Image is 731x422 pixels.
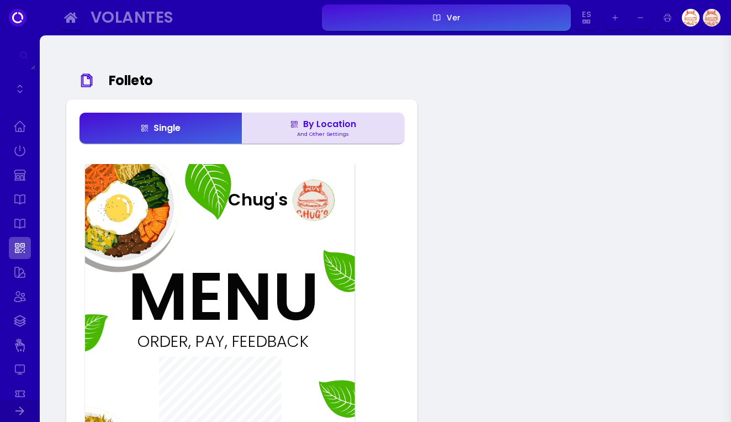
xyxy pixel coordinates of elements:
img: images%2F-O9s0k2mv4lR4xznE8UJ-marcelas70%2F32515leaf.png [309,234,387,309]
div: Volantes [91,11,308,24]
button: Ver [322,4,571,31]
div: Ver [441,14,460,22]
button: By LocationAnd Other Settings [242,113,405,144]
button: Volantes [86,6,319,30]
div: Chug's [185,191,287,208]
img: images%2F0ZzPUrtNd4KdtgMEIwYl-chugs%2F326003cbcf279-ad5a-4633-b7d9-bc821d963128.jpg [293,180,334,220]
button: Single [80,113,242,144]
img: Image [703,9,721,27]
div: Single [140,124,181,133]
img: images%2F-O9s0k2mv4lR4xznE8UJ-marcelas70%2F32515leaf.png [52,303,116,367]
img: Image [682,9,700,27]
div: And Other Settings [293,131,353,137]
div: MENU [128,263,264,330]
div: ORDER, PAY, FEEDBACK [133,334,313,350]
img: images%2F-O9s0k2mv4lR4xznE8UJ-marcelas70%2F5849eggimg.png [28,102,208,314]
div: Folleto [109,71,399,91]
div: By Location [290,120,356,129]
